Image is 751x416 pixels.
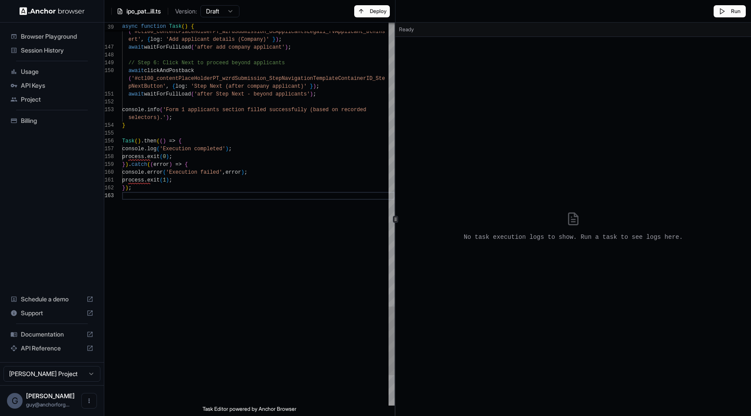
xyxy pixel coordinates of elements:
[464,233,683,241] p: No task execution logs to show. Run a task to see logs here.
[714,5,746,17] button: Run
[128,68,144,74] span: await
[163,154,166,160] span: 0
[128,91,144,97] span: await
[132,76,288,82] span: '#ctl00_contentPlaceHolderPT_wzrdSubmission_StepNa
[185,83,188,89] span: :
[104,43,114,51] div: 147
[175,7,197,16] span: Version:
[163,107,319,113] span: 'Form 1 applicants section filled successfully (ba
[156,146,160,152] span: (
[160,177,163,183] span: (
[122,169,144,175] span: console
[166,115,169,121] span: )
[156,138,160,144] span: (
[354,5,390,17] button: Deploy
[122,154,144,160] span: process
[144,169,147,175] span: .
[150,162,153,168] span: (
[21,330,83,339] span: Documentation
[104,192,114,200] div: 163
[21,116,93,125] span: Billing
[141,36,144,43] span: ,
[147,146,157,152] span: log
[226,169,241,175] span: error
[144,44,191,50] span: waitForFullLoad
[169,115,172,121] span: ;
[399,26,414,33] span: Ready
[160,146,225,152] span: 'Execution completed'
[104,161,114,168] div: 159
[147,107,160,113] span: info
[144,154,147,160] span: .
[169,162,172,168] span: )
[104,98,114,106] div: 152
[26,392,75,399] span: Guy Ben Simhon
[172,83,175,89] span: {
[104,23,114,31] span: 39
[7,65,97,79] div: Usage
[104,59,114,67] div: 149
[288,44,291,50] span: ;
[104,51,114,59] div: 148
[310,83,313,89] span: }
[122,162,125,168] span: }
[144,138,156,144] span: then
[104,176,114,184] div: 161
[104,122,114,129] div: 154
[244,169,247,175] span: ;
[166,154,169,160] span: )
[132,162,147,168] span: catch
[169,177,172,183] span: ;
[226,146,229,152] span: )
[125,162,128,168] span: )
[191,44,194,50] span: (
[104,153,114,161] div: 158
[104,145,114,153] div: 157
[144,68,194,74] span: clickAndPostback
[166,169,223,175] span: 'Execution failed'
[7,92,97,106] div: Project
[160,107,163,113] span: (
[160,36,163,43] span: :
[104,184,114,192] div: 162
[138,138,141,144] span: )
[144,107,147,113] span: .
[241,169,244,175] span: )
[185,162,188,168] span: {
[163,169,166,175] span: (
[122,146,144,152] span: console
[319,107,366,113] span: sed on recorded
[132,29,288,35] span: '#ctl00_contentPlaceHolderPT_wzrdSubmission_UcAppl
[7,79,97,92] div: API Keys
[272,36,276,43] span: }
[128,60,285,66] span: // Step 6: Click Next to proceed beyond applicants
[313,83,316,89] span: )
[288,29,385,35] span: icantsLegal1_fvApplicant_btnIns
[169,154,172,160] span: ;
[147,36,150,43] span: {
[141,23,166,30] span: function
[122,185,125,191] span: }
[21,67,93,76] span: Usage
[310,91,313,97] span: )
[7,306,97,320] div: Support
[104,129,114,137] div: 155
[104,90,114,98] div: 151
[7,341,97,355] div: API Reference
[150,36,160,43] span: log
[147,169,163,175] span: error
[144,91,191,97] span: waitForFullLoad
[128,29,131,35] span: (
[160,138,163,144] span: (
[104,168,114,176] div: 160
[194,91,310,97] span: 'after Step Next - beyond applicants'
[163,138,166,144] span: )
[21,344,83,353] span: API Reference
[182,23,185,30] span: (
[126,7,161,16] span: ipo_pat...ill.ts
[144,146,147,152] span: .
[122,122,125,129] span: }
[135,138,138,144] span: (
[125,185,128,191] span: )
[21,95,93,104] span: Project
